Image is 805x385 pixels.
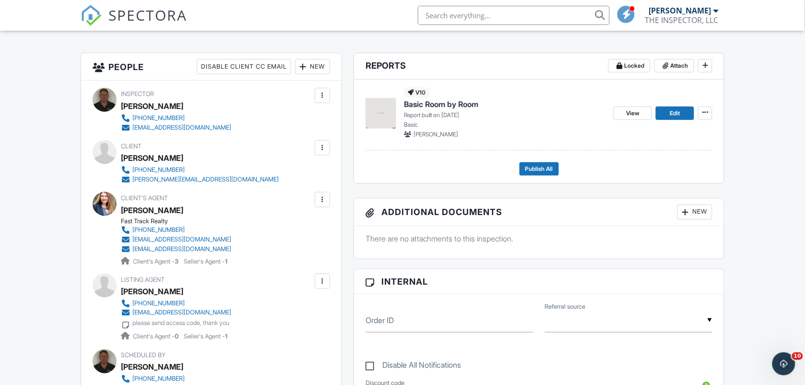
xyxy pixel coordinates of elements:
[121,360,183,374] div: [PERSON_NAME]
[121,90,154,97] span: Inspector
[132,309,231,317] div: [EMAIL_ADDRESS][DOMAIN_NAME]
[121,244,231,254] a: [EMAIL_ADDRESS][DOMAIN_NAME]
[792,352,803,360] span: 10
[121,143,142,150] span: Client
[197,59,291,74] div: Disable Client CC Email
[295,59,330,74] div: New
[354,199,724,226] h3: Additional Documents
[225,333,227,340] strong: 1
[121,175,279,184] a: [PERSON_NAME][EMAIL_ADDRESS][DOMAIN_NAME]
[81,13,187,33] a: SPECTORA
[133,258,180,265] span: Client's Agent -
[132,226,185,234] div: [PHONE_NUMBER]
[645,15,718,25] div: THE INSPECTOR, LLC
[132,245,231,253] div: [EMAIL_ADDRESS][DOMAIN_NAME]
[175,258,178,265] strong: 3
[132,375,185,383] div: [PHONE_NUMBER]
[121,203,183,217] a: [PERSON_NAME]
[354,269,724,294] h3: Internal
[184,258,227,265] span: Seller's Agent -
[133,333,180,340] span: Client's Agent -
[121,299,231,308] a: [PHONE_NUMBER]
[545,302,586,311] label: Referral source
[132,166,185,174] div: [PHONE_NUMBER]
[649,6,711,15] div: [PERSON_NAME]
[121,284,183,299] a: [PERSON_NAME]
[772,352,795,375] iframe: Intercom live chat
[418,6,610,25] input: Search everything...
[121,235,231,244] a: [EMAIL_ADDRESS][DOMAIN_NAME]
[121,352,166,359] span: Scheduled By
[121,113,231,123] a: [PHONE_NUMBER]
[121,123,231,132] a: [EMAIL_ADDRESS][DOMAIN_NAME]
[132,124,231,132] div: [EMAIL_ADDRESS][DOMAIN_NAME]
[677,205,712,220] div: New
[81,53,342,81] h3: People
[132,114,185,122] div: [PHONE_NUMBER]
[121,225,231,235] a: [PHONE_NUMBER]
[121,374,231,384] a: [PHONE_NUMBER]
[132,176,279,183] div: [PERSON_NAME][EMAIL_ADDRESS][DOMAIN_NAME]
[121,276,165,283] span: Listing Agent
[225,258,227,265] strong: 1
[121,165,279,175] a: [PHONE_NUMBER]
[81,5,102,26] img: The Best Home Inspection Software - Spectora
[121,308,231,318] a: [EMAIL_ADDRESS][DOMAIN_NAME]
[108,5,187,25] span: SPECTORA
[121,194,168,202] span: Client's Agent
[121,151,183,165] div: [PERSON_NAME]
[366,233,712,244] p: There are no attachments to this inspection.
[132,320,229,327] div: please send access code, thank you
[175,333,178,340] strong: 0
[132,236,231,243] div: [EMAIL_ADDRESS][DOMAIN_NAME]
[184,333,227,340] span: Seller's Agent -
[121,99,183,113] div: [PERSON_NAME]
[132,300,185,307] div: [PHONE_NUMBER]
[366,315,394,326] label: Order ID
[366,361,461,373] label: Disable All Notifications
[121,217,239,225] div: Fast Track Realty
